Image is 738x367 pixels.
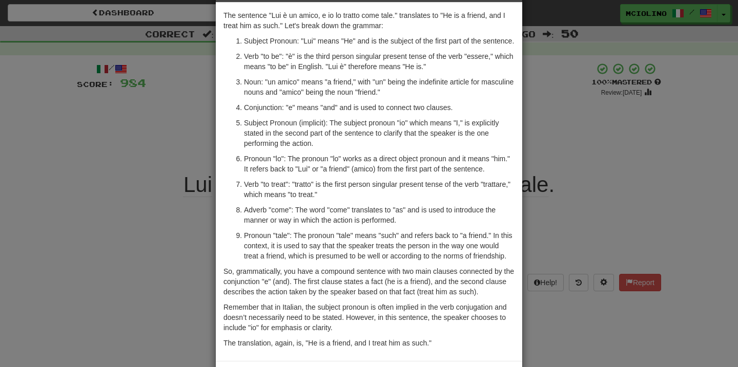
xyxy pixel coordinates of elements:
[244,51,515,72] p: Verb "to be": "è" is the third person singular present tense of the verb "essere," which means "t...
[244,118,515,148] p: Subject Pronoun (implicit): The subject pronoun "io" which means "I," is explicitly stated in the...
[244,102,515,113] p: Conjunction: "e" means "and" and is used to connect two clauses.
[223,302,515,333] p: Remember that in Italian, the subject pronoun is often implied in the verb conjugation and doesn’...
[223,266,515,297] p: So, grammatically, you have a compound sentence with two main clauses connected by the conjunctio...
[244,77,515,97] p: Noun: "un amico" means "a friend," with "un" being the indefinite article for masculine nouns and...
[244,179,515,200] p: Verb "to treat": "tratto" is the first person singular present tense of the verb "trattare," whic...
[244,205,515,225] p: Adverb "come": The word "come" translates to "as" and is used to introduce the manner or way in w...
[244,230,515,261] p: Pronoun "tale": The pronoun "tale" means "such" and refers back to "a friend." In this context, i...
[223,10,515,31] p: The sentence "Lui è un amico, e io lo tratto come tale." translates to "He is a friend, and I tre...
[244,36,515,46] p: Subject Pronoun: "Lui" means "He" and is the subject of the first part of the sentence.
[244,154,515,174] p: Pronoun "lo": The pronoun "lo" works as a direct object pronoun and it means "him." It refers bac...
[223,338,515,348] p: The translation, again, is, "He is a friend, and I treat him as such."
